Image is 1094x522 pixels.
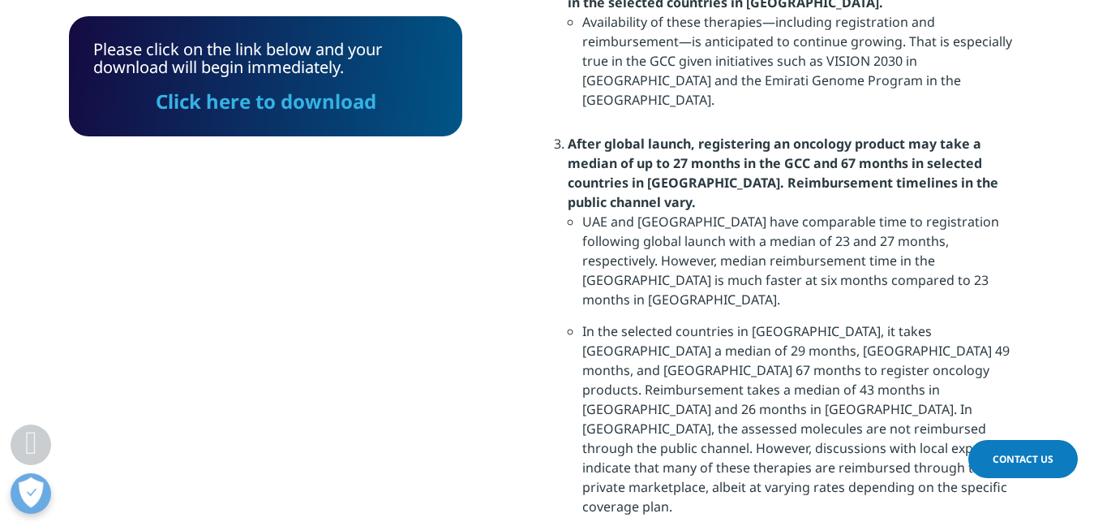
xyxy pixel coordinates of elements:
div: Please click on the link below and your download will begin immediately. [93,41,438,112]
span: Contact Us [993,452,1053,466]
a: Click here to download [156,88,376,114]
li: UAE and [GEOGRAPHIC_DATA] have comparable time to registration following global launch with a med... [582,212,1026,321]
strong: After global launch, registering an oncology product may take a median of up to 27 months in the ... [568,135,998,211]
li: Availability of these therapies—including registration and reimbursement—is anticipated to contin... [582,12,1026,122]
button: Open Preferences [11,473,51,514]
a: Contact Us [968,440,1078,478]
